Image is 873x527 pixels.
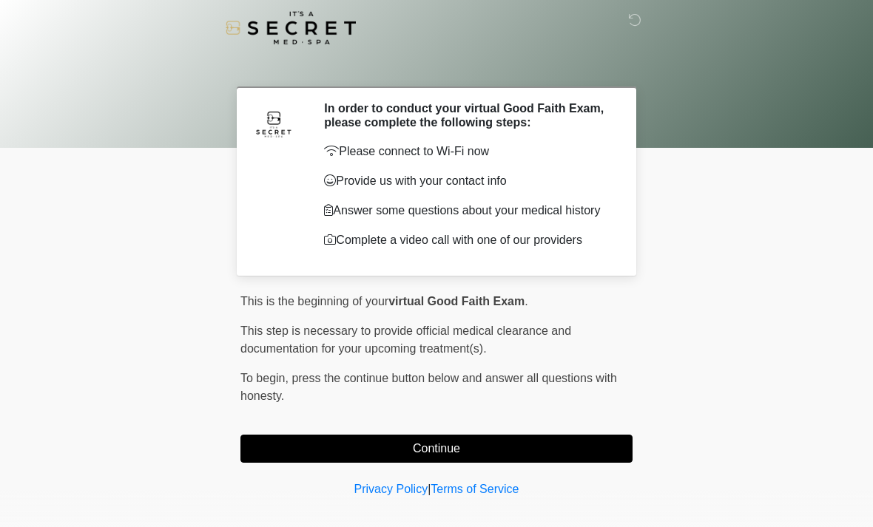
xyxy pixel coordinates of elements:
p: Complete a video call with one of our providers [324,231,610,249]
h2: In order to conduct your virtual Good Faith Exam, please complete the following steps: [324,101,610,129]
span: This step is necessary to provide official medical clearance and documentation for your upcoming ... [240,324,571,355]
span: press the continue button below and answer all questions with honesty. [240,372,617,402]
span: This is the beginning of your [240,295,388,307]
span: . [525,295,527,307]
a: Terms of Service [431,483,519,495]
img: Agent Avatar [252,101,296,146]
p: Please connect to Wi-Fi now [324,143,610,160]
span: To begin, [240,372,291,384]
button: Continue [240,435,633,463]
a: Privacy Policy [354,483,428,495]
p: Provide us with your contact info [324,172,610,190]
img: It's A Secret Med Spa Logo [226,11,356,44]
strong: virtual Good Faith Exam [388,295,525,307]
a: | [428,483,431,495]
p: Answer some questions about your medical history [324,202,610,220]
h1: ‎ ‎ [229,53,644,81]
